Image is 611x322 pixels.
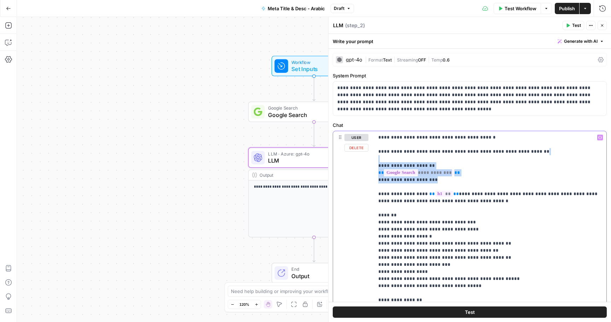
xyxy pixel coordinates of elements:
[313,238,315,262] g: Edge from step_2 to end
[239,301,249,307] span: 120%
[494,3,541,14] button: Test Workflow
[344,144,368,152] button: Delete
[248,263,380,283] div: EndOutput
[268,156,356,165] span: LLM
[291,65,333,73] span: Set Inputs
[559,5,575,12] span: Publish
[555,3,579,14] button: Publish
[418,57,426,63] span: OFF
[345,22,365,29] span: ( step_2 )
[291,59,333,65] span: Workflow
[383,57,392,63] span: Text
[260,172,366,178] div: Output
[331,4,354,13] button: Draft
[328,34,611,48] div: Write your prompt
[268,105,356,111] span: Google Search
[555,37,607,46] button: Generate with AI
[257,3,329,14] button: Meta Title & Desc - Arabic
[268,5,325,12] span: Meta Title & Desc - Arabic
[334,5,344,12] span: Draft
[333,122,607,129] label: Chat
[248,56,380,76] div: WorkflowSet InputsInputs
[248,102,380,122] div: Google SearchGoogle SearchStep 3
[344,134,368,141] button: user
[397,57,418,63] span: Streaming
[333,22,343,29] textarea: LLM
[291,272,349,280] span: Output
[365,56,368,63] span: |
[313,76,315,101] g: Edge from start to step_3
[333,306,607,318] button: Test
[333,72,607,79] label: System Prompt
[392,56,397,63] span: |
[313,122,315,147] g: Edge from step_3 to step_2
[426,56,431,63] span: |
[431,57,443,63] span: Temp
[465,309,475,316] span: Test
[563,21,584,30] button: Test
[346,57,362,62] div: gpt-4o
[268,151,356,157] span: LLM · Azure: gpt-4o
[572,22,581,29] span: Test
[291,266,349,273] span: End
[268,111,356,119] span: Google Search
[564,38,598,45] span: Generate with AI
[505,5,536,12] span: Test Workflow
[368,57,383,63] span: Format
[443,57,450,63] span: 0.6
